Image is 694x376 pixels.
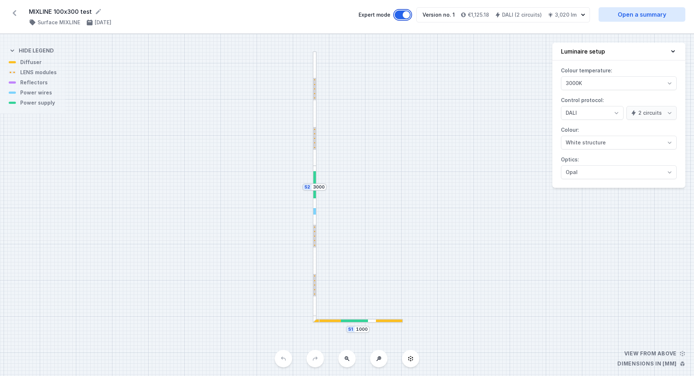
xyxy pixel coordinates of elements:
button: Rename project [95,8,102,15]
h4: €1,125.18 [468,11,489,18]
a: Open a summary [599,7,685,22]
h4: Luminaire setup [561,47,605,56]
select: Control protocol: [626,106,677,120]
button: Hide legend [9,41,54,59]
div: Version no. 1 [423,11,455,18]
label: Colour: [561,124,677,149]
h4: 3,020 lm [555,11,577,18]
input: Dimension [mm] [356,326,368,332]
label: Optics: [561,154,677,179]
form: MIXLINE 100x300 test [29,7,350,16]
button: Expert mode [395,10,411,19]
input: Dimension [mm] [313,184,325,190]
select: Colour temperature: [561,76,677,90]
button: Version no. 1€1,125.18DALI (2 circuits)3,020 lm [416,7,590,22]
select: Colour: [561,136,677,149]
h4: DALI (2 circuits) [502,11,542,18]
label: Control protocol: [561,94,677,120]
label: Expert mode [359,10,411,19]
button: Luminaire setup [552,43,685,60]
h4: Hide legend [19,47,54,54]
select: Optics: [561,165,677,179]
h4: Surface MIXLINE [38,19,80,26]
label: Colour temperature: [561,65,677,90]
h4: [DATE] [95,19,111,26]
select: Control protocol: [561,106,624,120]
